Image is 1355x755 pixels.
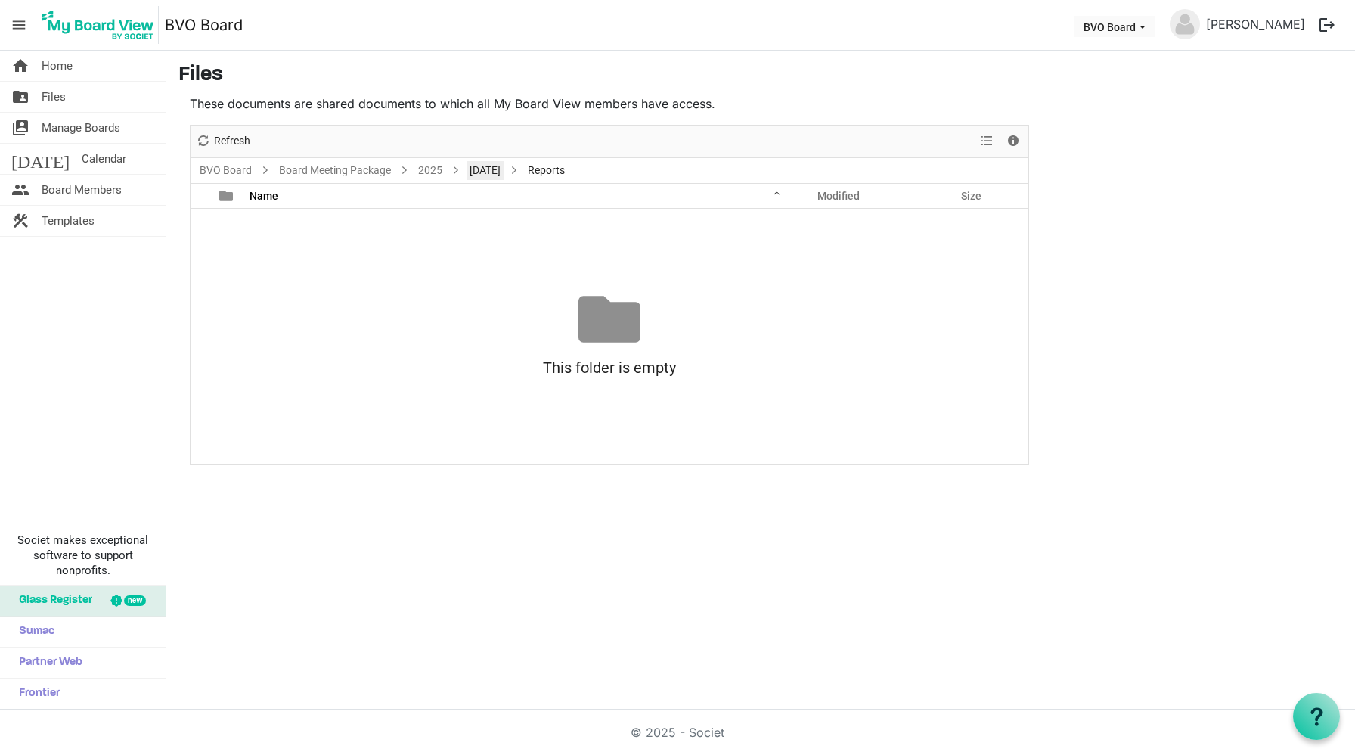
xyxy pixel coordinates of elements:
span: Modified [817,190,860,202]
span: home [11,51,29,81]
a: 2025 [415,161,445,180]
a: BVO Board [197,161,255,180]
div: new [124,595,146,606]
div: This folder is empty [191,350,1028,385]
a: BVO Board [165,10,243,40]
button: Refresh [194,132,253,151]
button: logout [1311,9,1343,41]
h3: Files [178,63,1343,89]
span: Size [961,190,981,202]
span: Refresh [212,132,252,151]
a: [PERSON_NAME] [1200,9,1311,39]
button: View dropdownbutton [978,132,996,151]
span: Partner Web [11,648,82,678]
a: © 2025 - Societ [631,725,724,740]
button: Details [1003,132,1024,151]
a: My Board View Logo [37,6,165,44]
img: no-profile-picture.svg [1170,9,1200,39]
span: Name [250,190,278,202]
span: Reports [525,161,568,180]
a: [DATE] [467,161,504,180]
span: Frontier [11,679,60,709]
span: Files [42,82,66,112]
span: switch_account [11,113,29,143]
button: BVO Board dropdownbutton [1074,16,1155,37]
img: My Board View Logo [37,6,159,44]
div: Details [1000,126,1026,157]
span: Calendar [82,144,126,174]
span: Board Members [42,175,122,205]
span: Glass Register [11,586,92,616]
span: folder_shared [11,82,29,112]
span: people [11,175,29,205]
span: menu [5,11,33,39]
span: Home [42,51,73,81]
span: construction [11,206,29,236]
span: [DATE] [11,144,70,174]
span: Manage Boards [42,113,120,143]
span: Sumac [11,617,54,647]
span: Templates [42,206,95,236]
div: View [975,126,1000,157]
a: Board Meeting Package [276,161,394,180]
div: Refresh [191,126,256,157]
p: These documents are shared documents to which all My Board View members have access. [190,95,1029,113]
span: Societ makes exceptional software to support nonprofits. [7,533,159,578]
